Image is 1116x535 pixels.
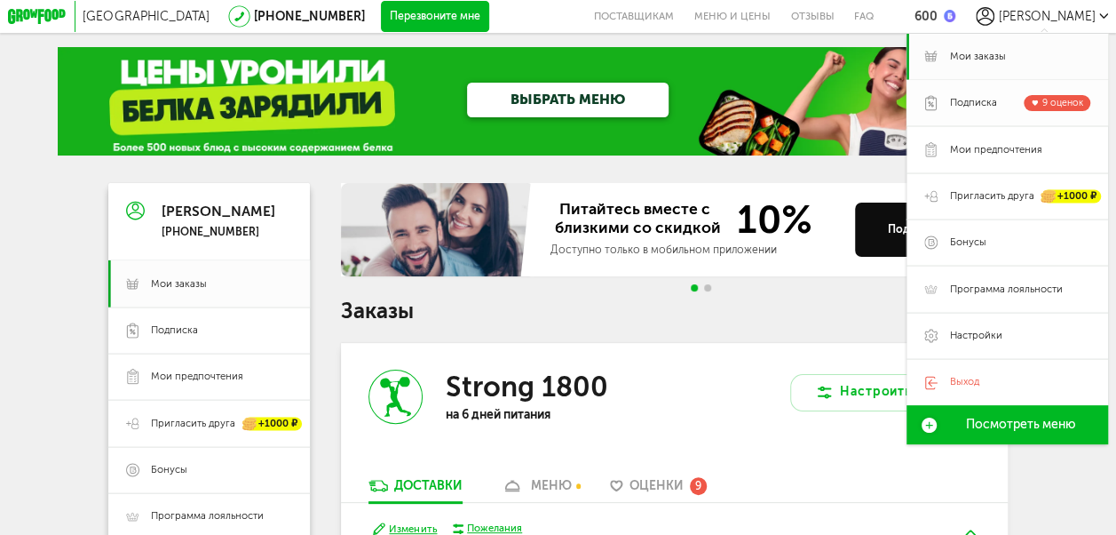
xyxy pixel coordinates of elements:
div: +1000 ₽ [243,417,303,430]
a: Пригласить друга +1000 ₽ [906,173,1108,220]
span: 9 оценок [1042,97,1083,108]
a: Посмотреть меню [906,405,1108,444]
img: bonus_b.cdccf46.png [944,10,956,22]
a: Выход [906,359,1108,405]
a: Подписка [108,307,310,354]
span: Подписка [151,323,198,338]
span: Программа лояльности [151,509,264,523]
a: Настройки [906,313,1108,359]
span: Бонусы [151,463,187,477]
a: Пригласить друга +1000 ₽ [108,400,310,446]
span: Посмотреть меню [966,418,1076,432]
a: Доставки [360,477,471,502]
div: +1000 ₽ [1041,189,1101,203]
a: Мои заказы [906,34,1108,80]
div: Подробнее [888,222,963,237]
div: Доступно только в мобильном приложении [550,243,843,258]
span: Мои предпочтения [949,143,1041,157]
a: Бонусы [108,447,310,493]
span: Настройки [949,329,1001,343]
span: Подписка [949,96,996,110]
p: на 6 дней питания [446,407,647,422]
a: Оценки 9 [602,477,715,502]
span: Пригласить друга [949,189,1033,204]
span: Мои предпочтения [151,370,243,384]
a: Бонусы [906,220,1108,266]
span: Оценки [629,478,684,493]
span: [GEOGRAPHIC_DATA] [83,9,209,24]
a: Подписка 9 оценок [906,80,1108,126]
div: [PHONE_NUMBER] [162,226,275,240]
span: Питайтесь вместе с близкими со скидкой [550,201,725,240]
span: Программа лояльности [949,283,1062,297]
span: [PERSON_NAME] [998,9,1095,24]
a: меню [494,477,579,502]
span: Go to slide 1 [691,284,698,291]
h1: Заказы [341,301,1008,322]
a: Мои предпочтения [906,126,1108,172]
button: Настроить меню [790,374,977,411]
h3: Strong 1800 [446,370,608,403]
a: ВЫБРАТЬ МЕНЮ [467,83,669,117]
div: меню [530,478,571,493]
div: 600 [914,9,938,24]
span: Пригласить друга [151,417,235,431]
span: 10% [724,201,811,240]
a: [PHONE_NUMBER] [254,9,365,24]
div: 9 [690,477,708,495]
button: Перезвоните мне [381,1,489,32]
div: Доставки [394,478,463,493]
button: Подробнее [855,203,991,257]
span: Бонусы [949,236,985,250]
a: Программа лояльности [906,266,1108,312]
span: Go to slide 2 [704,284,711,291]
span: Мои заказы [151,277,207,291]
a: Мои предпочтения [108,354,310,400]
a: Мои заказы [108,260,310,307]
div: [PERSON_NAME] [162,204,275,219]
img: family-banner.579af9d.jpg [341,183,534,276]
span: Мои заказы [949,50,1005,64]
span: Выход [949,375,978,389]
